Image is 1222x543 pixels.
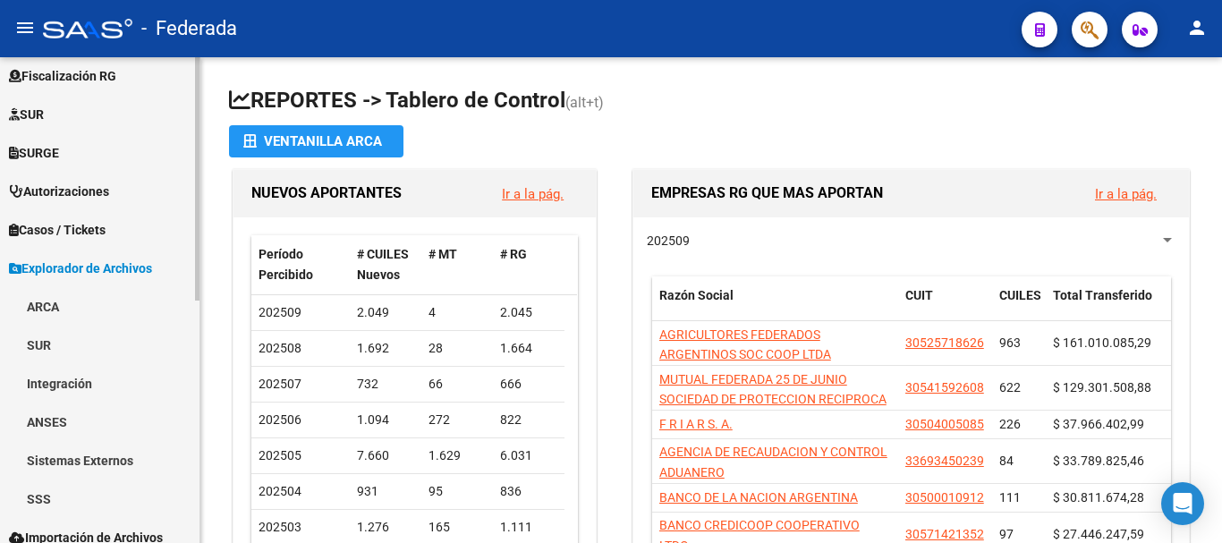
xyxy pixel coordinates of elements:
[500,247,527,261] span: # RG
[999,417,1021,431] span: 226
[905,527,984,541] span: 30571421352
[9,105,44,124] span: SUR
[659,490,858,505] span: BANCO DE LA NACION ARGENTINA
[500,302,557,323] div: 2.045
[898,276,992,335] datatable-header-cell: CUIT
[229,86,1193,117] h1: REPORTES -> Tablero de Control
[647,233,690,248] span: 202509
[429,410,486,430] div: 272
[500,374,557,395] div: 666
[500,338,557,359] div: 1.664
[259,341,301,355] span: 202508
[9,143,59,163] span: SURGE
[905,490,984,505] span: 30500010912
[999,335,1021,350] span: 963
[500,481,557,502] div: 836
[421,235,493,294] datatable-header-cell: # MT
[1081,177,1171,210] button: Ir a la pág.
[1053,454,1144,468] span: $ 33.789.825,46
[357,481,414,502] div: 931
[14,17,36,38] mat-icon: menu
[659,288,734,302] span: Razón Social
[905,380,984,395] span: 30541592608
[357,374,414,395] div: 732
[905,454,984,468] span: 33693450239
[251,184,402,201] span: NUEVOS APORTANTES
[429,338,486,359] div: 28
[357,445,414,466] div: 7.660
[565,94,604,111] span: (alt+t)
[259,377,301,391] span: 202507
[1095,186,1157,202] a: Ir a la pág.
[9,182,109,201] span: Autorizaciones
[905,288,933,302] span: CUIT
[1053,288,1152,302] span: Total Transferido
[493,235,564,294] datatable-header-cell: # RG
[1053,417,1144,431] span: $ 37.966.402,99
[1046,276,1171,335] datatable-header-cell: Total Transferido
[1186,17,1208,38] mat-icon: person
[357,247,409,282] span: # CUILES Nuevos
[259,412,301,427] span: 202506
[429,374,486,395] div: 66
[429,247,457,261] span: # MT
[999,380,1021,395] span: 622
[357,517,414,538] div: 1.276
[652,276,898,335] datatable-header-cell: Razón Social
[259,247,313,282] span: Período Percibido
[357,302,414,323] div: 2.049
[9,259,152,278] span: Explorador de Archivos
[357,410,414,430] div: 1.094
[9,220,106,240] span: Casos / Tickets
[1053,335,1151,350] span: $ 161.010.085,29
[259,448,301,462] span: 202505
[251,235,350,294] datatable-header-cell: Período Percibido
[429,481,486,502] div: 95
[651,184,883,201] span: EMPRESAS RG QUE MAS APORTAN
[999,454,1014,468] span: 84
[357,338,414,359] div: 1.692
[500,410,557,430] div: 822
[243,125,389,157] div: Ventanilla ARCA
[659,327,831,362] span: AGRICULTORES FEDERADOS ARGENTINOS SOC COOP LTDA
[259,520,301,534] span: 202503
[429,302,486,323] div: 4
[500,517,557,538] div: 1.111
[659,372,887,407] span: MUTUAL FEDERADA 25 DE JUNIO SOCIEDAD DE PROTECCION RECIPROCA
[229,125,403,157] button: Ventanilla ARCA
[1053,490,1144,505] span: $ 30.811.674,28
[259,484,301,498] span: 202504
[1161,482,1204,525] div: Open Intercom Messenger
[659,417,733,431] span: F R I A R S. A.
[905,335,984,350] span: 30525718626
[999,490,1021,505] span: 111
[259,305,301,319] span: 202509
[999,527,1014,541] span: 97
[350,235,421,294] datatable-header-cell: # CUILES Nuevos
[1053,380,1151,395] span: $ 129.301.508,88
[488,177,578,210] button: Ir a la pág.
[500,445,557,466] div: 6.031
[1053,527,1144,541] span: $ 27.446.247,59
[429,445,486,466] div: 1.629
[429,517,486,538] div: 165
[659,445,887,479] span: AGENCIA DE RECAUDACION Y CONTROL ADUANERO
[502,186,564,202] a: Ir a la pág.
[999,288,1041,302] span: CUILES
[9,66,116,86] span: Fiscalización RG
[141,9,237,48] span: - Federada
[992,276,1046,335] datatable-header-cell: CUILES
[905,417,984,431] span: 30504005085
